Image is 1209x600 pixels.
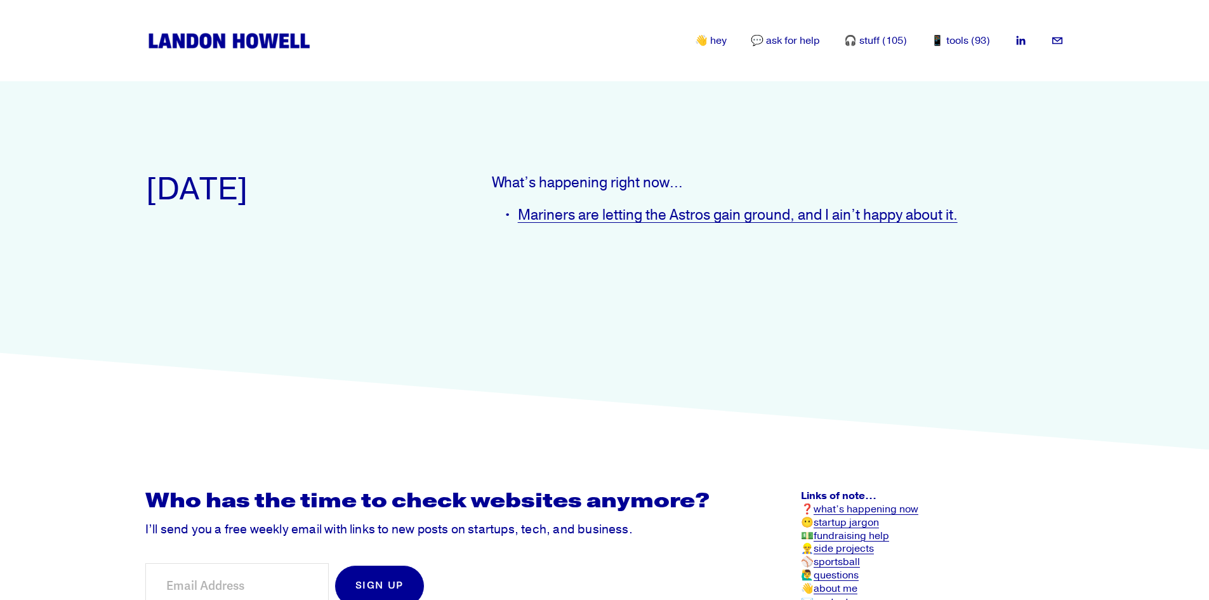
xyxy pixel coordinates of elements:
a: 📱 tools (93) [931,34,990,49]
a: sportsball [814,556,860,569]
p: What’s happening right now… [492,173,1064,192]
a: 🎧 stuff (105) [844,34,907,49]
a: LinkedIn [1014,34,1027,47]
h1: [DATE] [145,173,447,205]
span: Sign Up [355,579,404,592]
a: startup jargon [814,516,879,530]
p: I’ll send you a free weekly email with links to new posts on startups, tech, and business. [145,522,756,538]
a: landon.howell@gmail.com [1051,34,1064,47]
a: fundraising help [814,530,889,543]
a: what’s happening now [814,503,918,516]
strong: Links of note… ❓ [801,490,876,516]
img: Landon Howell [145,30,313,51]
a: side projects [814,542,874,556]
a: 💬 ask for help [751,34,820,49]
h2: Who has the time to check websites anymore? [145,490,756,512]
a: about me [814,582,857,596]
a: questions [814,569,859,582]
a: Mariners are letting the Astros gain ground, and I ain’t happy about it. [518,206,958,224]
a: 👋 hey [695,34,727,49]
